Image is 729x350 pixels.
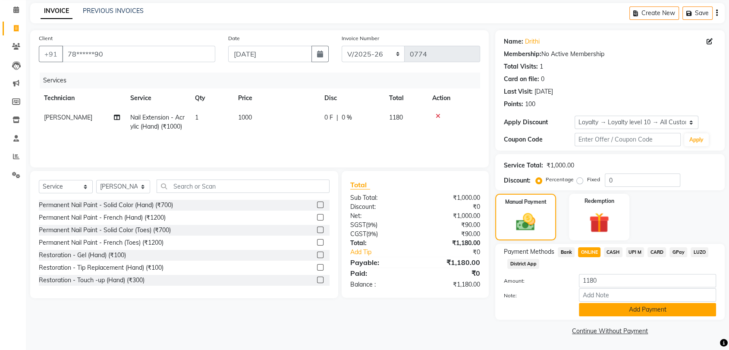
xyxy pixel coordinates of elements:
button: Add Payment [579,303,716,316]
a: PREVIOUS INVOICES [83,7,144,15]
a: INVOICE [41,3,72,19]
div: Name: [504,37,523,46]
div: Permanent Nail Paint - Solid Color (Hand) (₹700) [39,201,173,210]
div: Services [40,73,487,88]
input: Search by Name/Mobile/Email/Code [62,46,215,62]
div: No Active Membership [504,50,716,59]
label: Percentage [546,176,573,183]
span: 0 F [324,113,333,122]
span: CGST [350,230,366,238]
div: Discount: [504,176,531,185]
div: Coupon Code [504,135,575,144]
span: Nail Extension - Acrylic (Hand) (₹1000) [130,114,185,130]
label: Amount: [497,277,572,285]
th: Technician [39,88,125,108]
label: Client [39,35,53,42]
div: Membership: [504,50,541,59]
div: Total: [344,239,415,248]
div: Restoration - Gel (Hand) (₹100) [39,251,126,260]
button: Save [682,6,713,20]
a: Drithi [525,37,540,46]
th: Action [427,88,480,108]
th: Service [125,88,190,108]
span: 1 [195,114,198,121]
div: Net: [344,211,415,221]
div: Sub Total: [344,193,415,202]
div: Payable: [344,257,415,268]
div: ₹90.00 [415,221,487,230]
div: Permanent Nail Paint - French (Hand) (₹1200) [39,213,166,222]
div: ₹90.00 [415,230,487,239]
input: Amount [579,274,716,287]
label: Manual Payment [505,198,547,206]
button: Create New [629,6,679,20]
label: Fixed [587,176,600,183]
div: ₹1,180.00 [415,280,487,289]
span: SGST [350,221,366,229]
th: Price [233,88,319,108]
input: Add Note [579,288,716,302]
div: Card on file: [504,75,539,84]
div: Paid: [344,268,415,278]
div: Points: [504,100,523,109]
input: Enter Offer / Coupon Code [575,133,681,146]
span: [PERSON_NAME] [44,114,92,121]
div: ₹0 [415,202,487,211]
a: Add Tip [344,248,427,257]
th: Disc [319,88,384,108]
span: CARD [647,247,666,257]
div: ₹1,180.00 [415,239,487,248]
span: UPI M [626,247,644,257]
span: 1000 [238,114,252,121]
label: Redemption [584,197,614,205]
span: ONLINE [578,247,600,257]
div: ( ) [344,221,415,230]
div: 1 [540,62,543,71]
span: LUZO [691,247,708,257]
div: ₹1,000.00 [547,161,574,170]
th: Total [384,88,427,108]
div: ₹1,180.00 [415,257,487,268]
span: GPay [669,247,687,257]
span: 1180 [389,114,403,121]
div: ( ) [344,230,415,239]
span: 9% [368,221,376,228]
span: District App [507,259,539,269]
span: 9% [368,230,376,237]
div: Total Visits: [504,62,538,71]
div: Apply Discount [504,118,575,127]
span: CASH [604,247,622,257]
span: Bank [558,247,575,257]
div: ₹0 [427,248,487,257]
img: _cash.svg [510,211,541,233]
div: ₹0 [415,268,487,278]
div: 100 [525,100,535,109]
span: | [336,113,338,122]
div: ₹1,000.00 [415,193,487,202]
div: Restoration - Touch -up (Hand) (₹300) [39,276,145,285]
div: Balance : [344,280,415,289]
div: Last Visit: [504,87,533,96]
div: Service Total: [504,161,543,170]
div: Permanent Nail Paint - French (Toes) (₹1200) [39,238,163,247]
div: Permanent Nail Paint - Solid Color (Toes) (₹700) [39,226,171,235]
label: Note: [497,292,572,300]
label: Invoice Number [342,35,379,42]
input: Search or Scan [157,180,330,193]
a: Continue Without Payment [497,327,723,336]
th: Qty [190,88,233,108]
label: Date [228,35,240,42]
span: Payment Methods [504,247,554,256]
div: 0 [541,75,544,84]
button: +91 [39,46,63,62]
div: Discount: [344,202,415,211]
div: Restoration - Tip Replacement (Hand) (₹100) [39,263,163,272]
img: _gift.svg [583,210,615,235]
span: 0 % [342,113,352,122]
button: Apply [684,133,709,146]
span: Total [350,180,370,189]
div: ₹1,000.00 [415,211,487,221]
div: [DATE] [534,87,553,96]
